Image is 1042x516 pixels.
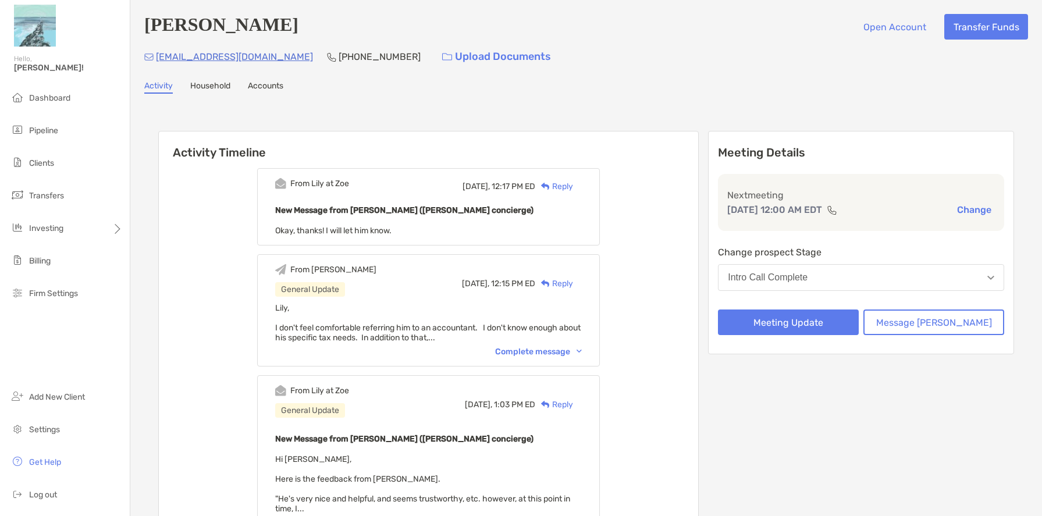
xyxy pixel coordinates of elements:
span: Get Help [29,457,61,467]
div: From Lily at Zoe [290,386,349,396]
span: Settings [29,425,60,435]
span: [DATE], [465,400,492,410]
span: Hi [PERSON_NAME], Here is the feedback from [PERSON_NAME]. "He's very nice and helpful, and seems... [275,454,570,514]
div: General Update [275,403,345,418]
span: 1:03 PM ED [494,400,535,410]
div: From [PERSON_NAME] [290,265,376,275]
p: [DATE] 12:00 AM EDT [727,202,822,217]
span: [PERSON_NAME]! [14,63,123,73]
span: Investing [29,223,63,233]
span: Transfers [29,191,64,201]
img: Chevron icon [577,350,582,353]
img: communication type [827,205,837,215]
span: Okay, thanks! I will let him know. [275,226,392,236]
div: Reply [535,277,573,290]
span: Lily, I don't feel comfortable referring him to an accountant. I don't know enough about his spec... [275,303,581,343]
a: Accounts [248,81,283,94]
img: Event icon [275,264,286,275]
div: Reply [535,180,573,193]
span: 12:15 PM ED [491,279,535,289]
div: General Update [275,282,345,297]
span: Log out [29,490,57,500]
p: Meeting Details [718,145,1004,160]
img: Reply icon [541,183,550,190]
img: Reply icon [541,280,550,287]
span: Add New Client [29,392,85,402]
p: [EMAIL_ADDRESS][DOMAIN_NAME] [156,49,313,64]
span: Firm Settings [29,289,78,298]
span: Dashboard [29,93,70,103]
img: Zoe Logo [14,5,56,47]
h6: Activity Timeline [159,131,698,159]
h4: [PERSON_NAME] [144,14,298,40]
button: Open Account [854,14,935,40]
img: Event icon [275,178,286,189]
p: Change prospect Stage [718,245,1004,259]
div: Intro Call Complete [728,272,808,283]
img: firm-settings icon [10,286,24,300]
p: Next meeting [727,188,995,202]
img: add_new_client icon [10,389,24,403]
img: logout icon [10,487,24,501]
button: Change [954,204,995,216]
button: Message [PERSON_NAME] [863,309,1004,335]
span: Pipeline [29,126,58,136]
img: button icon [442,53,452,61]
img: Open dropdown arrow [987,276,994,280]
img: dashboard icon [10,90,24,104]
button: Intro Call Complete [718,264,1004,291]
img: Reply icon [541,401,550,408]
b: New Message from [PERSON_NAME] ([PERSON_NAME] concierge) [275,205,534,215]
img: investing icon [10,220,24,234]
button: Transfer Funds [944,14,1028,40]
div: From Lily at Zoe [290,179,349,188]
p: [PHONE_NUMBER] [339,49,421,64]
span: 12:17 PM ED [492,182,535,191]
b: New Message from [PERSON_NAME] ([PERSON_NAME] concierge) [275,434,534,444]
button: Meeting Update [718,309,859,335]
img: Phone Icon [327,52,336,62]
a: Upload Documents [435,44,559,69]
img: pipeline icon [10,123,24,137]
a: Household [190,81,230,94]
img: Event icon [275,385,286,396]
span: [DATE], [463,182,490,191]
div: Complete message [495,347,582,357]
div: Reply [535,398,573,411]
a: Activity [144,81,173,94]
img: settings icon [10,422,24,436]
img: transfers icon [10,188,24,202]
span: [DATE], [462,279,489,289]
span: Billing [29,256,51,266]
span: Clients [29,158,54,168]
img: clients icon [10,155,24,169]
img: billing icon [10,253,24,267]
img: get-help icon [10,454,24,468]
img: Email Icon [144,54,154,61]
